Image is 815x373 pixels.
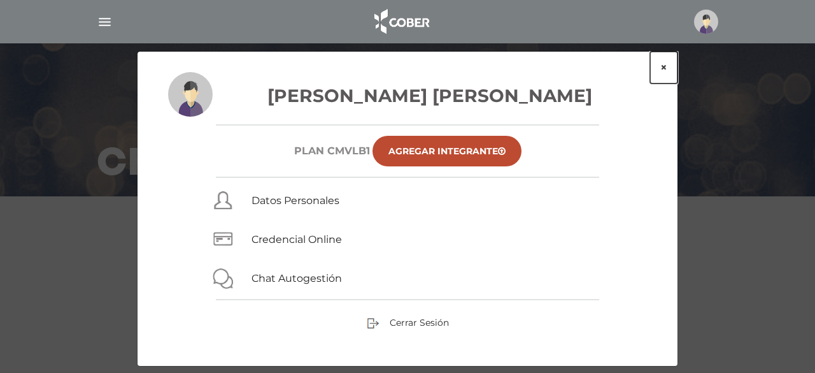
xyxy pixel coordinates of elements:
[97,14,113,30] img: Cober_menu-lines-white.svg
[168,82,647,109] h3: [PERSON_NAME] [PERSON_NAME]
[252,233,342,245] a: Credencial Online
[367,316,449,328] a: Cerrar Sesión
[694,10,718,34] img: profile-placeholder.svg
[372,136,521,166] a: Agregar Integrante
[252,194,339,207] a: Datos Personales
[367,6,434,37] img: logo_cober_home-white.png
[367,317,379,330] img: sign-out.png
[294,145,370,157] h6: Plan CMVLB1
[650,52,677,84] button: ×
[390,317,449,328] span: Cerrar Sesión
[252,272,342,284] a: Chat Autogestión
[168,72,213,117] img: profile-placeholder.svg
